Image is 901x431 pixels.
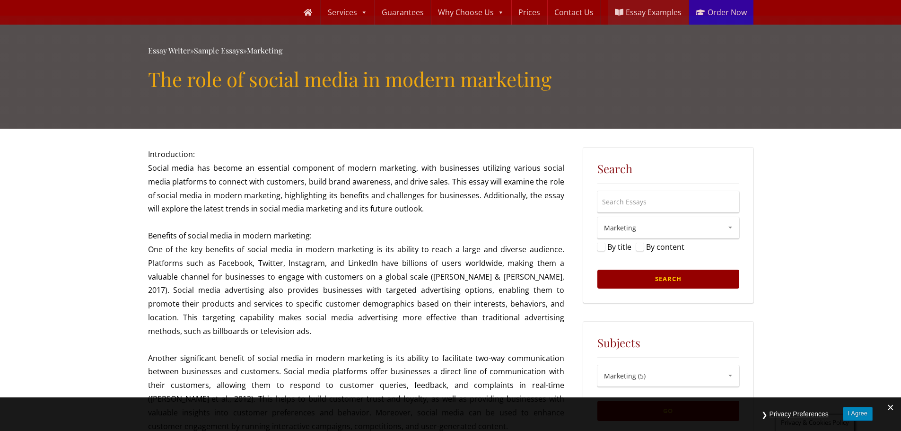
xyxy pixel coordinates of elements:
input: Search Essays [597,191,739,212]
h1: The role of social media in modern marketing [148,67,753,91]
div: » » [148,44,753,58]
label: By title [607,243,631,251]
label: By content [646,243,684,251]
h5: Subjects [597,336,739,350]
p: Benefits of social media in modern marketing: One of the key benefits of social media in modern m... [148,229,564,338]
button: I Agree [843,407,873,421]
input: Search [597,270,739,289]
p: Introduction: Social media has become an essential component of modern marketing, with businesses... [148,148,564,216]
a: Sample Essays [194,45,243,55]
a: Essay Writer [148,45,190,55]
button: Privacy Preferences [765,407,833,422]
a: Marketing [247,45,282,55]
h5: Search [597,162,739,176]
